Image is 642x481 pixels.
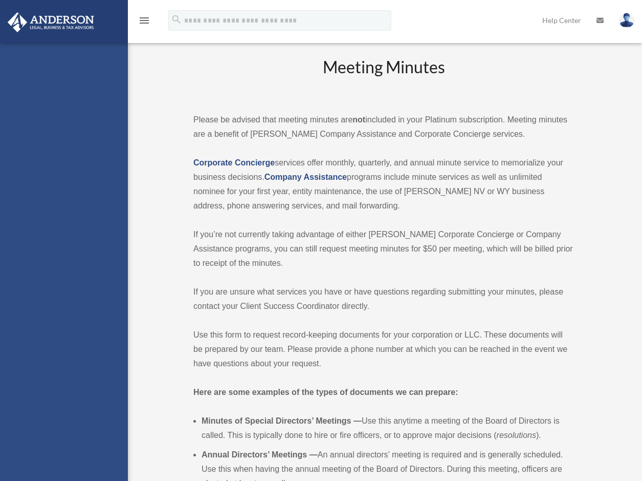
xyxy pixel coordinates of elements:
[193,113,574,141] p: Please be advised that meeting minutes are included in your Platinum subscription. Meeting minute...
[171,14,182,25] i: search
[193,328,574,371] p: Use this form to request record-keeping documents for your corporation or LLC. These documents wi...
[264,173,347,181] a: Company Assistance
[138,18,150,27] a: menu
[497,431,536,440] em: resolutions
[193,158,275,167] a: Corporate Concierge
[193,388,458,396] strong: Here are some examples of the types of documents we can prepare:
[619,13,634,28] img: User Pic
[193,227,574,270] p: If you’re not currently taking advantage of either [PERSON_NAME] Corporate Concierge or Company A...
[352,115,365,124] strong: not
[202,416,362,425] b: Minutes of Special Directors’ Meetings —
[5,12,97,32] img: Anderson Advisors Platinum Portal
[202,450,318,459] b: Annual Directors’ Meetings —
[202,414,574,443] li: Use this anytime a meeting of the Board of Directors is called. This is typically done to hire or...
[193,285,574,313] p: If you are unsure what services you have or have questions regarding submitting your minutes, ple...
[138,14,150,27] i: menu
[193,56,574,98] h2: Meeting Minutes
[193,156,574,213] p: services offer monthly, quarterly, and annual minute service to memorialize your business decisio...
